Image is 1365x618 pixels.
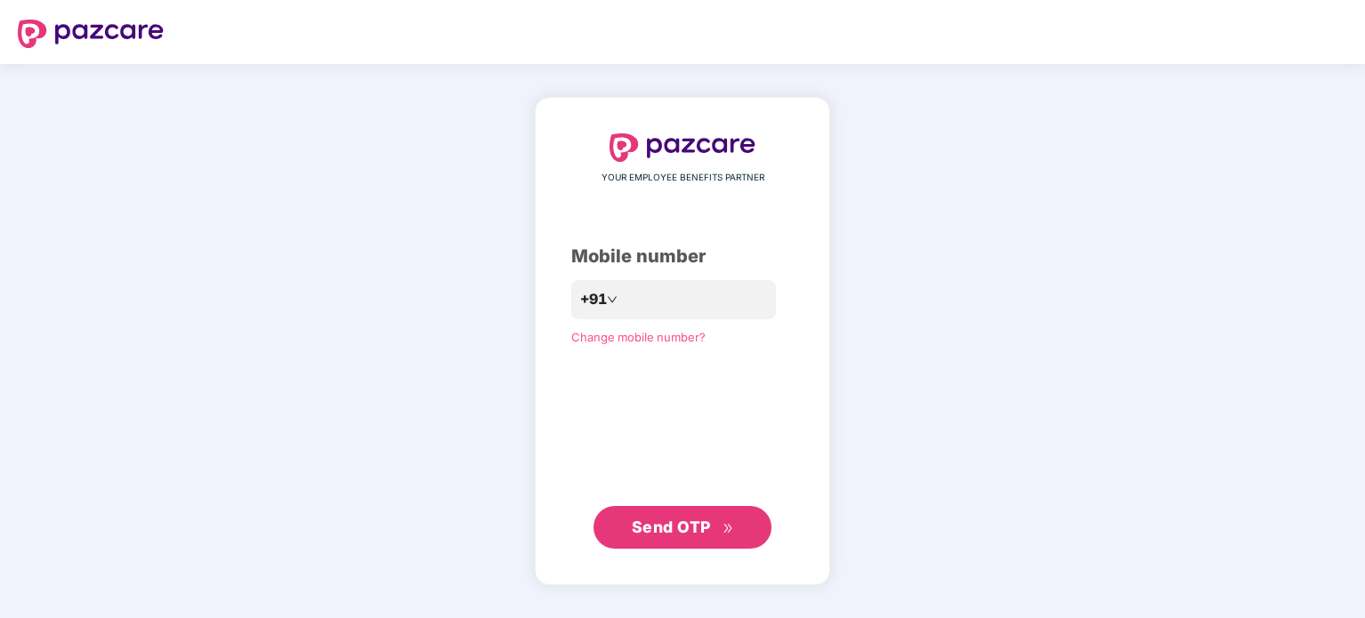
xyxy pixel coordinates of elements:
[607,294,618,305] span: down
[18,20,164,48] img: logo
[610,133,755,162] img: logo
[571,243,794,270] div: Mobile number
[571,330,706,344] a: Change mobile number?
[723,523,734,534] span: double-right
[632,518,711,536] span: Send OTP
[580,288,607,310] span: +91
[594,506,771,549] button: Send OTPdouble-right
[602,171,764,185] span: YOUR EMPLOYEE BENEFITS PARTNER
